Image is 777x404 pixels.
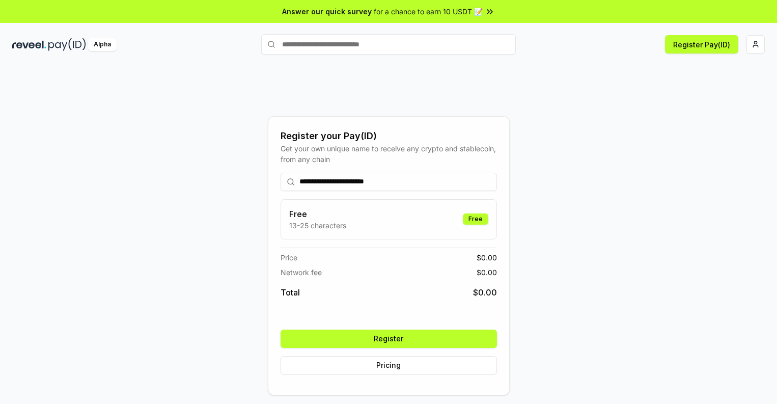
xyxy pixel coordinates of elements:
[12,38,46,51] img: reveel_dark
[477,267,497,278] span: $ 0.00
[477,252,497,263] span: $ 0.00
[281,356,497,374] button: Pricing
[48,38,86,51] img: pay_id
[463,213,488,225] div: Free
[665,35,738,53] button: Register Pay(ID)
[281,252,297,263] span: Price
[289,220,346,231] p: 13-25 characters
[281,330,497,348] button: Register
[281,286,300,299] span: Total
[374,6,483,17] span: for a chance to earn 10 USDT 📝
[289,208,346,220] h3: Free
[282,6,372,17] span: Answer our quick survey
[281,129,497,143] div: Register your Pay(ID)
[281,267,322,278] span: Network fee
[473,286,497,299] span: $ 0.00
[281,143,497,165] div: Get your own unique name to receive any crypto and stablecoin, from any chain
[88,38,117,51] div: Alpha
